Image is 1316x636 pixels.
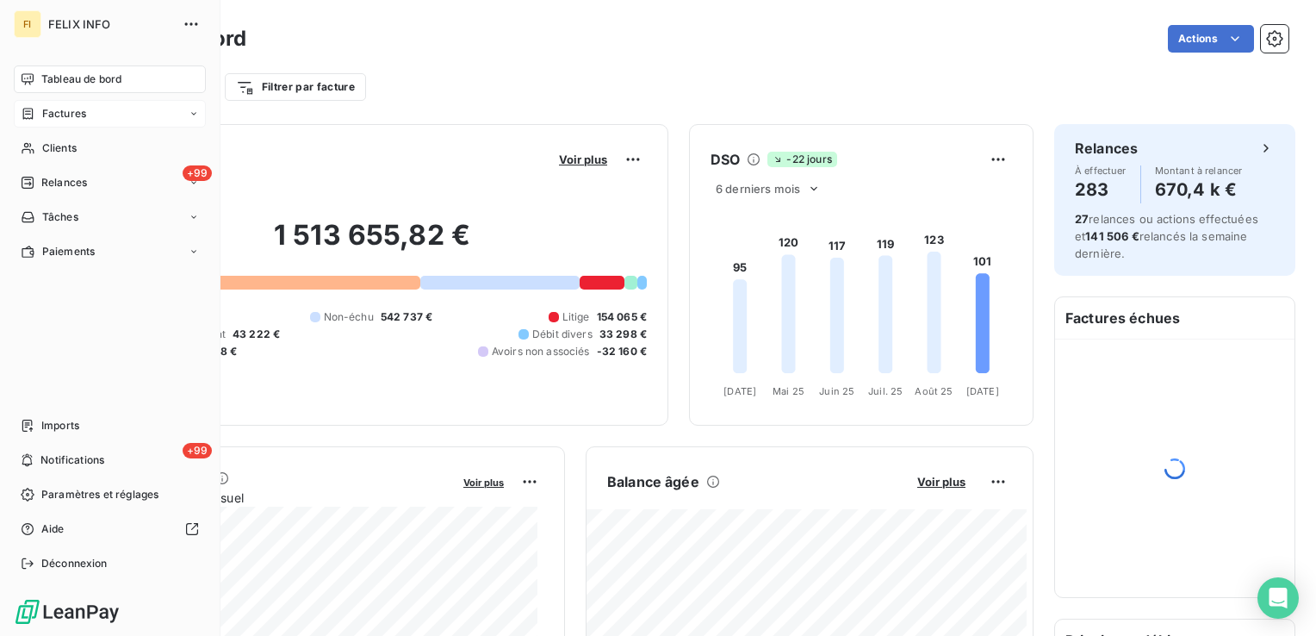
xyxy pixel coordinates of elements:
[1085,229,1139,243] span: 141 506 €
[41,521,65,537] span: Aide
[40,452,104,468] span: Notifications
[97,489,451,507] span: Chiffre d'affaires mensuel
[767,152,836,167] span: -22 jours
[14,598,121,626] img: Logo LeanPay
[42,106,86,122] span: Factures
[183,443,212,458] span: +99
[42,209,78,225] span: Tâches
[1168,25,1254,53] button: Actions
[1075,138,1138,159] h6: Relances
[599,327,647,342] span: 33 298 €
[381,309,432,325] span: 542 737 €
[1155,176,1243,203] h4: 670,4 k €
[458,474,509,489] button: Voir plus
[554,152,612,167] button: Voir plus
[607,471,699,492] h6: Balance âgée
[1075,176,1127,203] h4: 283
[915,385,953,397] tspan: Août 25
[463,477,504,489] span: Voir plus
[868,385,903,397] tspan: Juil. 25
[492,344,590,359] span: Avoirs non associés
[183,165,212,181] span: +99
[225,73,366,101] button: Filtrer par facture
[41,487,158,502] span: Paramètres et réglages
[1075,212,1089,226] span: 27
[912,474,971,489] button: Voir plus
[1155,165,1243,176] span: Montant à relancer
[819,385,854,397] tspan: Juin 25
[559,153,607,166] span: Voir plus
[562,309,590,325] span: Litige
[97,218,647,270] h2: 1 513 655,82 €
[773,385,804,397] tspan: Mai 25
[324,309,374,325] span: Non-échu
[41,175,87,190] span: Relances
[41,556,108,571] span: Déconnexion
[41,72,121,87] span: Tableau de bord
[42,244,95,259] span: Paiements
[14,515,206,543] a: Aide
[14,10,41,38] div: FI
[966,385,999,397] tspan: [DATE]
[597,309,647,325] span: 154 065 €
[532,327,593,342] span: Débit divers
[917,475,965,489] span: Voir plus
[716,182,800,196] span: 6 derniers mois
[723,385,756,397] tspan: [DATE]
[1075,165,1127,176] span: À effectuer
[48,17,172,31] span: FELIX INFO
[597,344,647,359] span: -32 160 €
[1257,577,1299,619] div: Open Intercom Messenger
[233,327,280,342] span: 43 222 €
[41,418,79,433] span: Imports
[42,140,77,156] span: Clients
[711,149,740,170] h6: DSO
[1055,297,1294,339] h6: Factures échues
[1075,212,1258,260] span: relances ou actions effectuées et relancés la semaine dernière.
